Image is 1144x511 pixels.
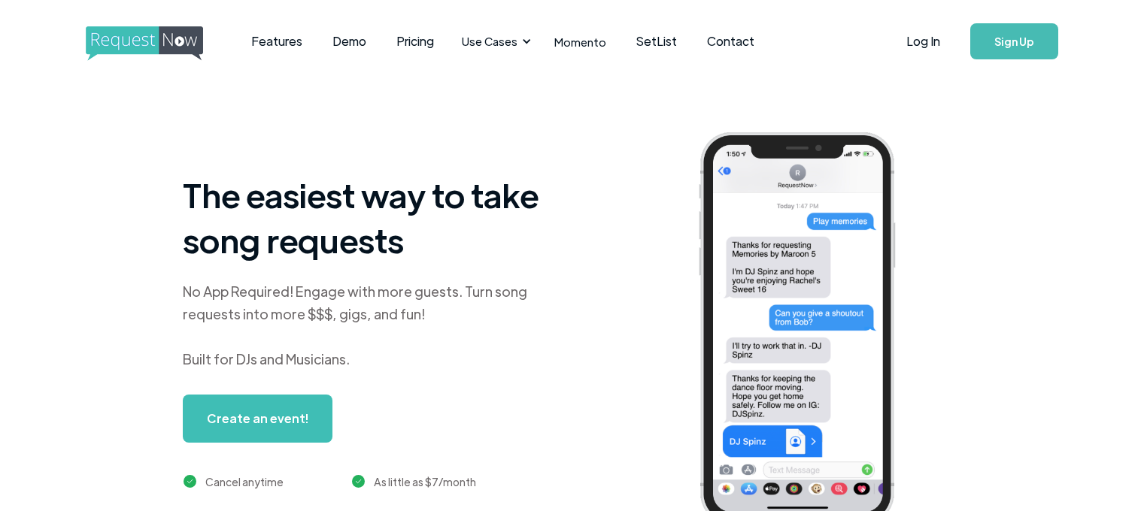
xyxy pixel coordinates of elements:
h1: The easiest way to take song requests [183,172,559,262]
img: requestnow logo [86,26,231,61]
a: Momento [539,20,621,64]
a: Pricing [381,18,449,65]
a: Log In [891,15,955,68]
div: Cancel anytime [205,473,284,491]
a: Create an event! [183,395,332,443]
div: Use Cases [453,18,536,65]
a: Sign Up [970,23,1058,59]
a: Demo [317,18,381,65]
div: No App Required! Engage with more guests. Turn song requests into more $$$, gigs, and fun! Built ... [183,280,559,370]
div: Use Cases [462,33,517,50]
img: green checkmark [352,475,365,488]
img: green checkmark [184,475,196,488]
a: Features [236,18,317,65]
a: SetList [621,18,692,65]
a: Contact [692,18,769,65]
div: As little as $7/month [374,473,476,491]
a: home [86,26,199,56]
